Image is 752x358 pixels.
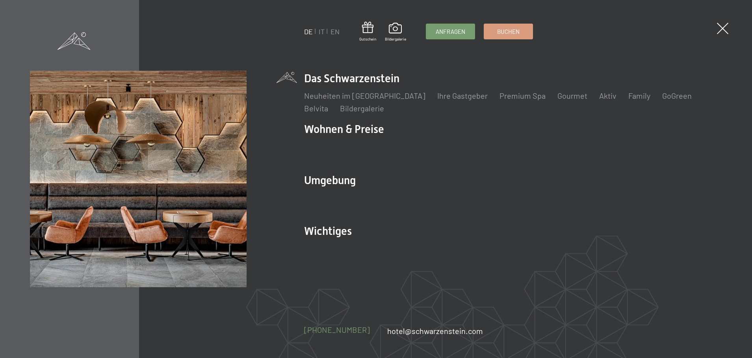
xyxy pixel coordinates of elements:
[385,23,406,42] a: Bildergalerie
[499,91,546,100] a: Premium Spa
[319,27,325,36] a: IT
[387,325,483,336] a: hotel@schwarzenstein.com
[359,36,376,42] span: Gutschein
[628,91,650,100] a: Family
[497,28,520,36] span: Buchen
[304,325,370,334] span: [PHONE_NUMBER]
[484,24,533,39] a: Buchen
[437,91,488,100] a: Ihre Gastgeber
[359,22,376,42] a: Gutschein
[340,103,384,113] a: Bildergalerie
[662,91,692,100] a: GoGreen
[557,91,587,100] a: Gourmet
[304,103,328,113] a: Belvita
[304,91,425,100] a: Neuheiten im [GEOGRAPHIC_DATA]
[436,28,465,36] span: Anfragen
[304,27,313,36] a: DE
[426,24,475,39] a: Anfragen
[30,71,247,287] img: Wellnesshotels - Bar - Spieltische - Kinderunterhaltung
[385,36,406,42] span: Bildergalerie
[599,91,616,100] a: Aktiv
[304,324,370,335] a: [PHONE_NUMBER]
[331,27,340,36] a: EN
